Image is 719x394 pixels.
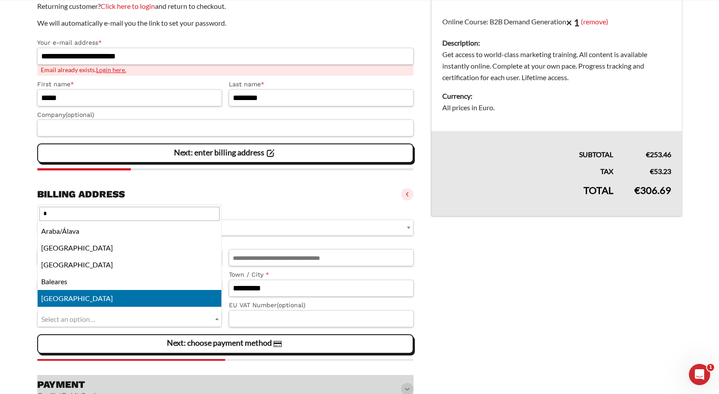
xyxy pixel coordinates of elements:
[38,273,221,290] li: Baleares
[41,315,95,323] span: Select an option…
[38,223,221,239] li: Araba/Álava
[442,37,671,49] dt: Description:
[37,220,414,236] span: Country / Region
[38,239,221,256] li: [GEOGRAPHIC_DATA]
[38,256,221,273] li: [GEOGRAPHIC_DATA]
[650,167,654,175] span: €
[442,49,671,83] dd: Get access to world-class marketing training. All content is available instantly online. Complete...
[37,17,414,29] p: We will automatically e-mail you the link to set your password.
[431,177,624,216] th: Total
[646,150,650,158] span: €
[96,66,126,73] a: Login here.
[38,220,413,236] span: Spain
[566,16,580,28] strong: × 1
[37,110,414,120] label: Company
[707,364,714,371] span: 1
[37,209,414,220] label: Country / Region
[229,79,414,89] label: Last name
[37,79,222,89] label: First name
[229,300,414,310] label: EU VAT Number
[650,167,671,175] bdi: 53.23
[442,102,671,113] dd: All prices in Euro.
[37,334,414,354] vaadin-button: Next: choose payment method
[37,143,414,163] vaadin-button: Next: enter billing address
[66,111,94,118] span: (optional)
[37,65,414,76] span: Email already exists.
[38,307,221,324] li: [GEOGRAPHIC_DATA]
[646,150,671,158] bdi: 253.46
[37,38,414,48] label: Your e-mail address
[634,184,671,196] bdi: 306.69
[37,188,125,201] h3: Billing address
[431,131,624,160] th: Subtotal
[689,364,710,385] iframe: Intercom live chat
[37,0,414,12] p: Returning customer? and return to checkout.
[431,160,624,177] th: Tax
[277,301,305,309] span: (optional)
[634,184,640,196] span: €
[229,270,414,280] label: Town / City
[38,290,221,307] li: [GEOGRAPHIC_DATA]
[101,2,155,10] a: Click here to login
[442,90,671,102] dt: Currency:
[581,17,608,25] a: (remove)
